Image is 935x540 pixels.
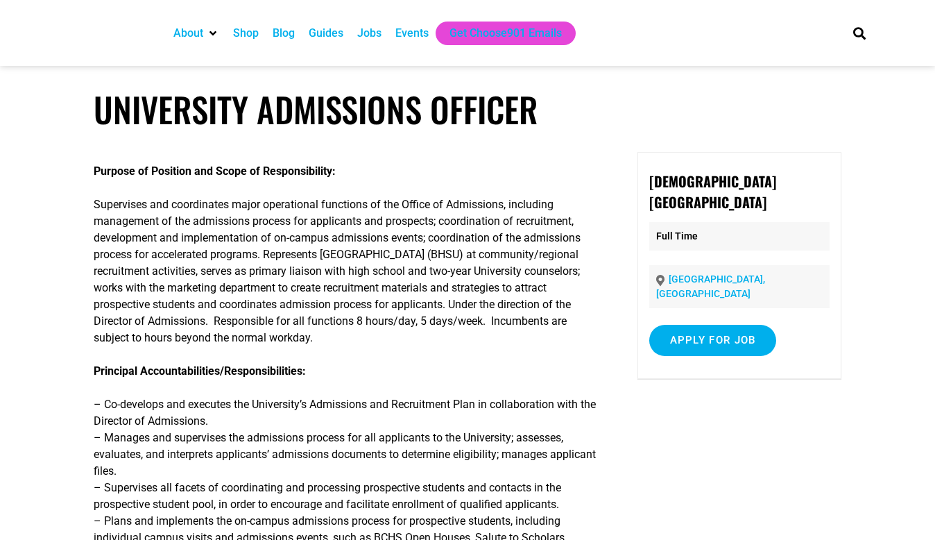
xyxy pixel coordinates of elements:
[649,222,830,251] p: Full Time
[273,25,295,42] a: Blog
[166,22,830,45] nav: Main nav
[449,25,562,42] a: Get Choose901 Emails
[649,171,776,212] strong: [DEMOGRAPHIC_DATA][GEOGRAPHIC_DATA]
[848,22,871,44] div: Search
[233,25,259,42] a: Shop
[173,25,203,42] a: About
[94,364,306,378] strong: Principal Accountabilities/Responsibilities:
[94,164,336,178] strong: Purpose of Position and Scope of Responsibility:
[309,25,343,42] a: Guides
[94,89,841,130] h1: University Admissions Officer
[357,25,381,42] a: Jobs
[395,25,429,42] a: Events
[94,196,600,346] p: Supervises and coordinates major operational functions of the Office of Admissions, including man...
[656,273,765,299] a: [GEOGRAPHIC_DATA], [GEOGRAPHIC_DATA]
[649,325,777,356] input: Apply for job
[166,22,226,45] div: About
